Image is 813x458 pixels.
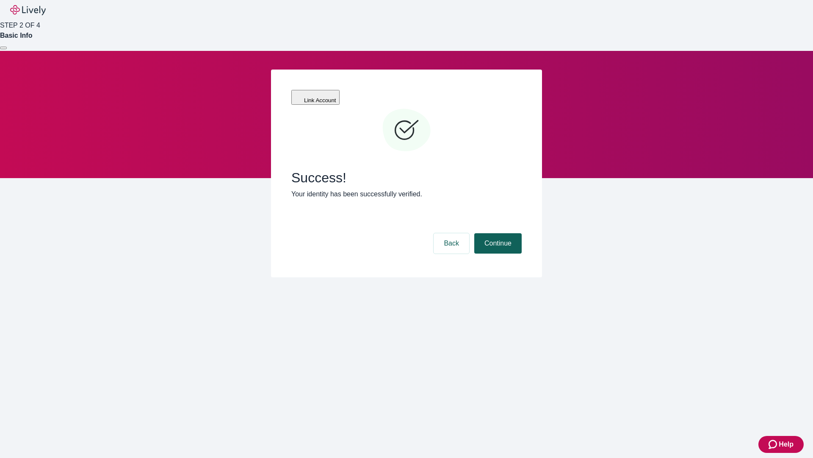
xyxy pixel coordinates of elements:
button: Link Account [291,90,340,105]
button: Zendesk support iconHelp [758,436,804,453]
img: Lively [10,5,46,15]
button: Continue [474,233,522,254]
svg: Checkmark icon [381,105,432,156]
p: Your identity has been successfully verified. [291,189,522,199]
svg: Zendesk support icon [769,439,779,450]
button: Back [434,233,469,254]
span: Success! [291,170,522,186]
span: Help [779,439,794,450]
